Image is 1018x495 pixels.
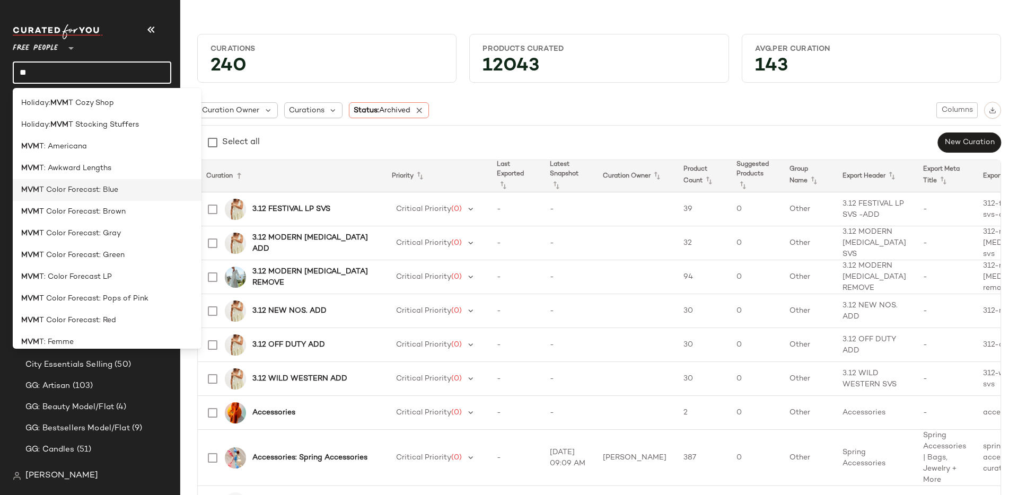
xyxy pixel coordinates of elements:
b: MVM [21,184,39,196]
td: Spring Accessories | Bags, Jewelry + More [915,430,975,486]
td: 0 [728,260,781,294]
td: Other [781,328,834,362]
span: GG: Candles [25,444,75,456]
b: 3.12 OFF DUTY ADD [252,339,325,350]
td: Other [781,192,834,226]
th: Latest Snapshot [541,160,594,192]
div: Avg.per Curation [755,44,988,54]
span: T Color Forecast: Gray [39,228,121,239]
td: Other [781,362,834,396]
span: New Curation [944,138,995,147]
span: [PERSON_NAME] [25,470,98,482]
span: (0) [451,239,462,247]
b: MVM [21,228,39,239]
td: [PERSON_NAME] [594,430,675,486]
b: MVM [21,250,39,261]
span: Status: [354,105,410,116]
span: T Color Forecast: Blue [39,184,118,196]
span: (9) [130,422,142,435]
td: - [541,328,594,362]
span: Holiday: [21,119,50,130]
span: T Stocking Stuffers [68,119,139,130]
td: Other [781,226,834,260]
td: 0 [728,362,781,396]
th: Export Meta Title [915,160,975,192]
td: - [915,260,975,294]
b: 3.12 WILD WESTERN ADD [252,373,347,384]
span: T Color Forecast: Pops of Pink [39,293,148,304]
b: MVM [21,206,39,217]
td: - [488,294,541,328]
b: MVM [21,315,39,326]
span: T: Americana [39,141,87,152]
b: 3.12 NEW NOS. ADD [252,305,327,316]
img: 94763935_048_a [225,267,246,288]
span: Critical Priority [396,454,451,462]
span: Critical Priority [396,307,451,315]
th: Export Header [834,160,915,192]
td: Other [781,396,834,430]
span: (51) [75,444,92,456]
span: Curations [289,105,324,116]
b: Accessories: Spring Accessories [252,452,367,463]
td: - [541,396,594,430]
span: Holiday: [21,98,50,109]
td: - [915,226,975,260]
span: Critical Priority [396,341,451,349]
b: MVM [21,163,39,174]
td: 32 [675,226,728,260]
td: Other [781,260,834,294]
td: 30 [675,294,728,328]
td: Other [781,430,834,486]
span: Critical Priority [396,239,451,247]
img: 93219046_270_a [225,233,246,254]
span: (50) [112,359,131,371]
td: - [915,396,975,430]
span: GG: Cozy Gifts Model/Flat [25,465,128,477]
button: New Curation [938,132,1001,153]
td: - [488,328,541,362]
span: Columns [941,106,973,114]
span: (0) [451,375,462,383]
div: 240 [202,58,452,78]
span: (4) [114,401,126,413]
b: MVM [21,293,39,304]
img: 93219046_270_a [225,368,246,390]
b: MVM [50,98,68,109]
td: Spring Accessories [834,430,915,486]
td: Accessories [834,396,915,430]
span: T Color Forecast: Brown [39,206,126,217]
th: Curation [198,160,383,192]
td: - [488,226,541,260]
span: Curation Owner [202,105,259,116]
div: Products Curated [482,44,715,54]
span: T: Awkward Lengths [39,163,111,174]
td: 0 [728,396,781,430]
img: cfy_white_logo.C9jOOHJF.svg [13,24,103,39]
span: (103) [71,380,93,392]
td: 387 [675,430,728,486]
td: - [488,192,541,226]
td: 3.12 MODERN [MEDICAL_DATA] REMOVE [834,260,915,294]
td: 0 [728,192,781,226]
td: 30 [675,362,728,396]
b: 3.12 FESTIVAL LP SVS [252,204,330,215]
td: 0 [728,226,781,260]
td: 3.12 FESTIVAL LP SVS -ADD [834,192,915,226]
img: svg%3e [13,472,21,480]
span: (0) [451,307,462,315]
span: (0) [451,341,462,349]
span: Critical Priority [396,375,451,383]
td: - [541,294,594,328]
span: Critical Priority [396,205,451,213]
td: - [488,260,541,294]
button: Columns [936,102,978,118]
th: Last Exported [488,160,541,192]
th: Priority [383,160,488,192]
img: 93219046_270_a [225,199,246,220]
td: 3.12 MODERN [MEDICAL_DATA] SVS [834,226,915,260]
span: (46) [128,465,145,477]
td: - [541,192,594,226]
td: - [541,260,594,294]
td: 0 [728,328,781,362]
